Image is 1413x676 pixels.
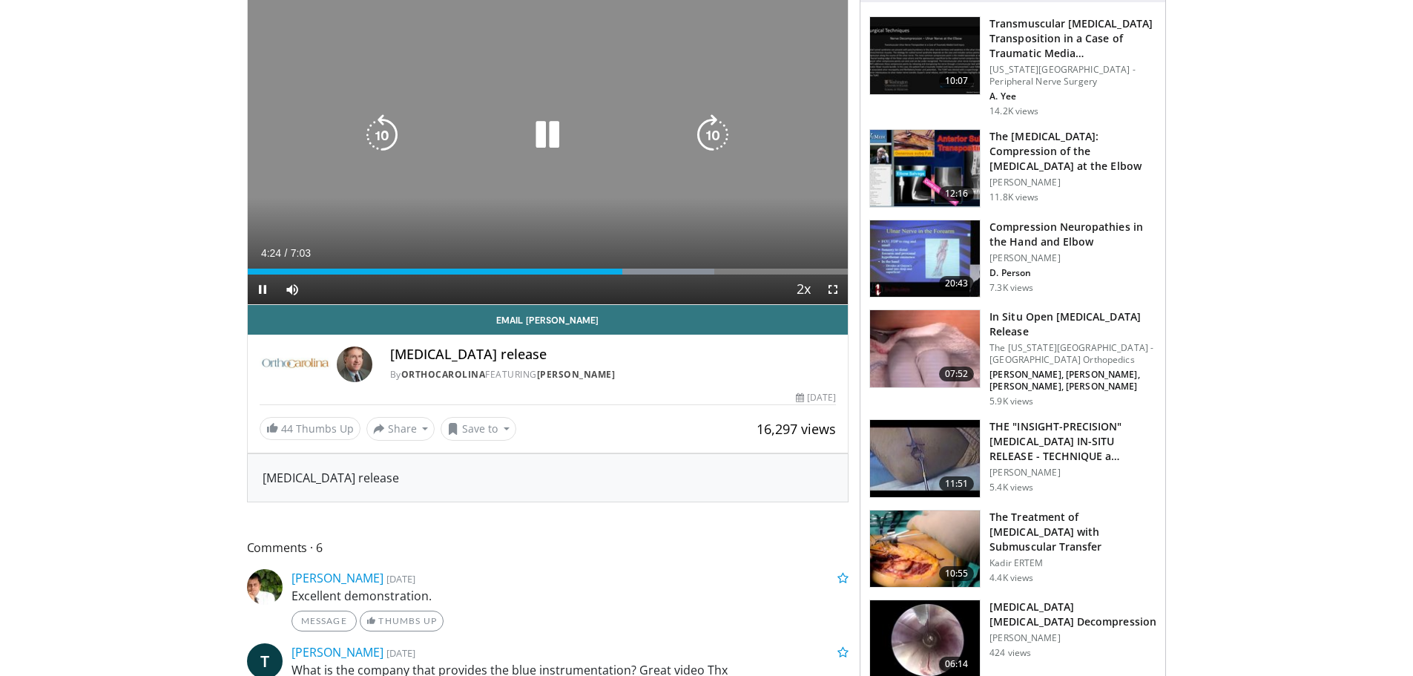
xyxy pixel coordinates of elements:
[939,186,975,201] span: 12:16
[292,587,849,605] p: Excellent demonstration.
[989,600,1156,629] h3: [MEDICAL_DATA] [MEDICAL_DATA] Decompression
[390,368,837,381] div: By FEATURING
[939,566,975,581] span: 10:55
[870,511,980,588] img: d5ySKFN8UhyXrjO34xMDoxOm1xO1xPzH_1.150x105_q85_crop-smart_upscale.jpg
[390,347,837,363] h4: [MEDICAL_DATA] release
[989,282,1033,294] p: 7.3K views
[870,420,980,497] img: feAgcbrvkPN5ynqH4xMDoxOjBrO-I4W8.150x105_q85_crop-smart_upscale.jpg
[989,572,1033,584] p: 4.4K views
[869,309,1156,407] a: 07:52 In Situ Open [MEDICAL_DATA] Release The [US_STATE][GEOGRAPHIC_DATA] - [GEOGRAPHIC_DATA] Ort...
[989,557,1156,569] p: Kadir ERTEM
[869,419,1156,498] a: 11:51 THE "INSIGHT-PRECISION" [MEDICAL_DATA] IN-SITU RELEASE - TECHNIQUE a… [PERSON_NAME] 5.4K views
[989,632,1156,644] p: [PERSON_NAME]
[263,469,834,487] div: [MEDICAL_DATA] release
[869,16,1156,117] a: 10:07 Transmuscular [MEDICAL_DATA] Transposition in a Case of Traumatic Media… [US_STATE][GEOGRAP...
[247,538,849,557] span: Comments 6
[989,16,1156,61] h3: Transmuscular [MEDICAL_DATA] Transposition in a Case of Traumatic Media…
[989,309,1156,339] h3: In Situ Open [MEDICAL_DATA] Release
[386,646,415,660] small: [DATE]
[796,391,836,404] div: [DATE]
[870,220,980,298] img: b54436d8-8e88-4114-8e17-c60436be65a7.150x105_q85_crop-smart_upscale.jpg
[989,467,1156,479] p: [PERSON_NAME]
[989,267,1156,279] p: D. Person
[248,269,849,275] div: Progress Bar
[989,105,1038,117] p: 14.2K views
[989,191,1038,203] p: 11.8K views
[989,177,1156,188] p: [PERSON_NAME]
[818,275,848,304] button: Fullscreen
[260,347,331,382] img: OrthoCarolina
[989,129,1156,174] h3: The [MEDICAL_DATA]: Compression of the [MEDICAL_DATA] at the Elbow
[248,305,849,335] a: Email [PERSON_NAME]
[989,510,1156,554] h3: The Treatment of [MEDICAL_DATA] with Submuscular Transfer
[366,417,435,441] button: Share
[989,220,1156,249] h3: Compression Neuropathies in the Hand and Elbow
[939,657,975,672] span: 06:14
[277,275,307,304] button: Mute
[989,252,1156,264] p: [PERSON_NAME]
[788,275,818,304] button: Playback Rate
[989,342,1156,366] p: The [US_STATE][GEOGRAPHIC_DATA] - [GEOGRAPHIC_DATA] Orthopedics
[386,572,415,585] small: [DATE]
[248,275,277,304] button: Pause
[260,417,360,440] a: 44 Thumbs Up
[401,368,486,381] a: OrthoCarolina
[537,368,616,381] a: [PERSON_NAME]
[870,310,980,387] img: 0b6080ae-6dc8-43bf-97c3-fccb8b25af89.150x105_q85_crop-smart_upscale.jpg
[870,130,980,207] img: 318007_0003_1.png.150x105_q85_crop-smart_upscale.jpg
[939,476,975,491] span: 11:51
[939,73,975,88] span: 10:07
[441,417,516,441] button: Save to
[989,419,1156,464] h3: THE "INSIGHT-PRECISION" [MEDICAL_DATA] IN-SITU RELEASE - TECHNIQUE a…
[261,247,281,259] span: 4:24
[281,421,293,436] span: 44
[869,510,1156,588] a: 10:55 The Treatment of [MEDICAL_DATA] with Submuscular Transfer Kadir ERTEM 4.4K views
[292,570,383,586] a: [PERSON_NAME]
[292,644,383,660] a: [PERSON_NAME]
[989,91,1156,102] p: A. Yee
[989,396,1033,407] p: 5.9K views
[247,569,283,605] img: Avatar
[870,17,980,94] img: Videography---Title-Standard_1.jpg.150x105_q85_crop-smart_upscale.jpg
[285,247,288,259] span: /
[869,220,1156,298] a: 20:43 Compression Neuropathies in the Hand and Elbow [PERSON_NAME] D. Person 7.3K views
[989,369,1156,393] p: [PERSON_NAME], [PERSON_NAME], [PERSON_NAME], [PERSON_NAME]
[989,647,1031,659] p: 424 views
[337,347,372,382] img: Avatar
[869,129,1156,208] a: 12:16 The [MEDICAL_DATA]: Compression of the [MEDICAL_DATA] at the Elbow [PERSON_NAME] 11.8K views
[989,482,1033,493] p: 5.4K views
[360,611,444,631] a: Thumbs Up
[757,420,836,438] span: 16,297 views
[989,64,1156,88] p: [US_STATE][GEOGRAPHIC_DATA] - Peripheral Nerve Surgery
[939,367,975,381] span: 07:52
[291,247,311,259] span: 7:03
[939,276,975,291] span: 20:43
[292,611,357,631] a: Message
